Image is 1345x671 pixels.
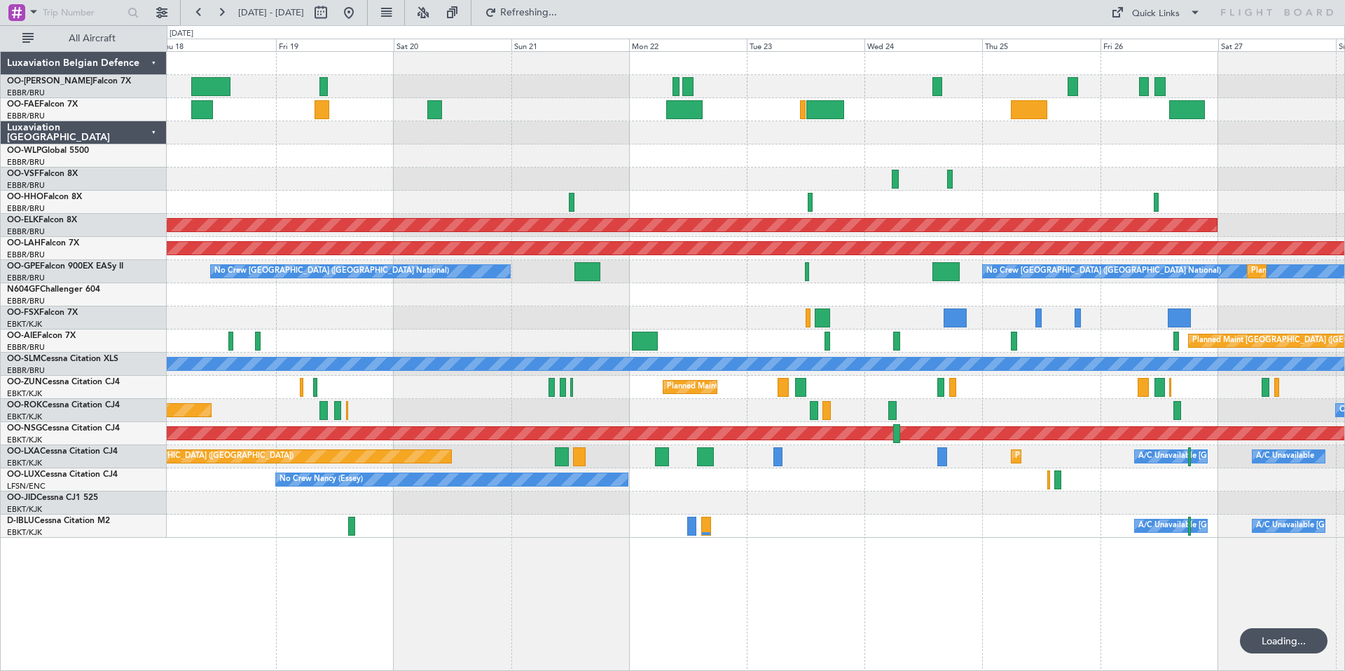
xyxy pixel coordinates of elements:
[214,261,449,282] div: No Crew [GEOGRAPHIC_DATA] ([GEOGRAPHIC_DATA] National)
[7,100,39,109] span: OO-FAE
[7,170,39,178] span: OO-VSF
[7,401,42,409] span: OO-ROK
[7,262,40,271] span: OO-GPE
[7,250,45,260] a: EBBR/BRU
[7,517,34,525] span: D-IBLU
[7,458,42,468] a: EBKT/KJK
[15,27,152,50] button: All Aircraft
[7,203,45,214] a: EBBR/BRU
[7,504,42,515] a: EBKT/KJK
[1240,628,1327,653] div: Loading...
[7,355,118,363] a: OO-SLMCessna Citation XLS
[7,239,41,248] span: OO-LAH
[7,319,42,330] a: EBKT/KJK
[667,377,830,398] div: Planned Maint Kortrijk-[GEOGRAPHIC_DATA]
[7,285,40,294] span: N604GF
[7,193,43,201] span: OO-HHO
[7,77,92,86] span: OO-[PERSON_NAME]
[7,470,118,479] a: OO-LUXCessna Citation CJ4
[7,388,42,399] a: EBKT/KJK
[36,34,148,43] span: All Aircraft
[7,332,76,340] a: OO-AIEFalcon 7X
[7,435,42,445] a: EBKT/KJK
[7,309,78,317] a: OO-FSXFalcon 7X
[7,239,79,248] a: OO-LAHFalcon 7X
[7,285,100,294] a: N604GFChallenger 604
[43,2,123,23] input: Trip Number
[394,39,511,51] div: Sat 20
[7,342,45,353] a: EBBR/BRU
[1256,446,1314,467] div: A/C Unavailable
[7,355,41,363] span: OO-SLM
[7,216,77,224] a: OO-ELKFalcon 8X
[158,39,275,51] div: Thu 18
[7,401,120,409] a: OO-ROKCessna Citation CJ4
[7,309,39,317] span: OO-FSX
[7,494,98,502] a: OO-JIDCessna CJ1 525
[478,1,563,24] button: Refreshing...
[7,378,42,386] span: OO-ZUN
[629,39,747,51] div: Mon 22
[7,412,42,422] a: EBKT/KJK
[7,527,42,538] a: EBKT/KJK
[238,6,304,19] span: [DATE] - [DATE]
[170,28,193,40] div: [DATE]
[7,216,39,224] span: OO-ELK
[7,447,118,456] a: OO-LXACessna Citation CJ4
[7,77,131,86] a: OO-[PERSON_NAME]Falcon 7X
[1101,39,1218,51] div: Fri 26
[7,296,45,306] a: EBBR/BRU
[7,180,45,191] a: EBBR/BRU
[864,39,982,51] div: Wed 24
[747,39,864,51] div: Tue 23
[7,147,89,155] a: OO-WLPGlobal 5500
[7,424,120,433] a: OO-NSGCessna Citation CJ4
[73,446,294,467] div: Planned Maint [GEOGRAPHIC_DATA] ([GEOGRAPHIC_DATA])
[1104,1,1208,24] button: Quick Links
[7,470,40,479] span: OO-LUX
[982,39,1100,51] div: Thu 25
[7,378,120,386] a: OO-ZUNCessna Citation CJ4
[511,39,629,51] div: Sun 21
[1015,446,1178,467] div: Planned Maint Kortrijk-[GEOGRAPHIC_DATA]
[1132,7,1180,21] div: Quick Links
[7,424,42,433] span: OO-NSG
[7,193,82,201] a: OO-HHOFalcon 8X
[7,170,78,178] a: OO-VSFFalcon 8X
[276,39,394,51] div: Fri 19
[7,262,123,271] a: OO-GPEFalcon 900EX EASy II
[7,494,36,502] span: OO-JID
[7,226,45,237] a: EBBR/BRU
[7,157,45,168] a: EBBR/BRU
[280,469,363,490] div: No Crew Nancy (Essey)
[499,8,558,18] span: Refreshing...
[7,147,41,155] span: OO-WLP
[7,273,45,283] a: EBBR/BRU
[7,481,46,492] a: LFSN/ENC
[7,100,78,109] a: OO-FAEFalcon 7X
[7,332,37,340] span: OO-AIE
[7,365,45,376] a: EBBR/BRU
[7,111,45,121] a: EBBR/BRU
[1218,39,1336,51] div: Sat 27
[986,261,1221,282] div: No Crew [GEOGRAPHIC_DATA] ([GEOGRAPHIC_DATA] National)
[7,517,110,525] a: D-IBLUCessna Citation M2
[7,88,45,98] a: EBBR/BRU
[7,447,40,456] span: OO-LXA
